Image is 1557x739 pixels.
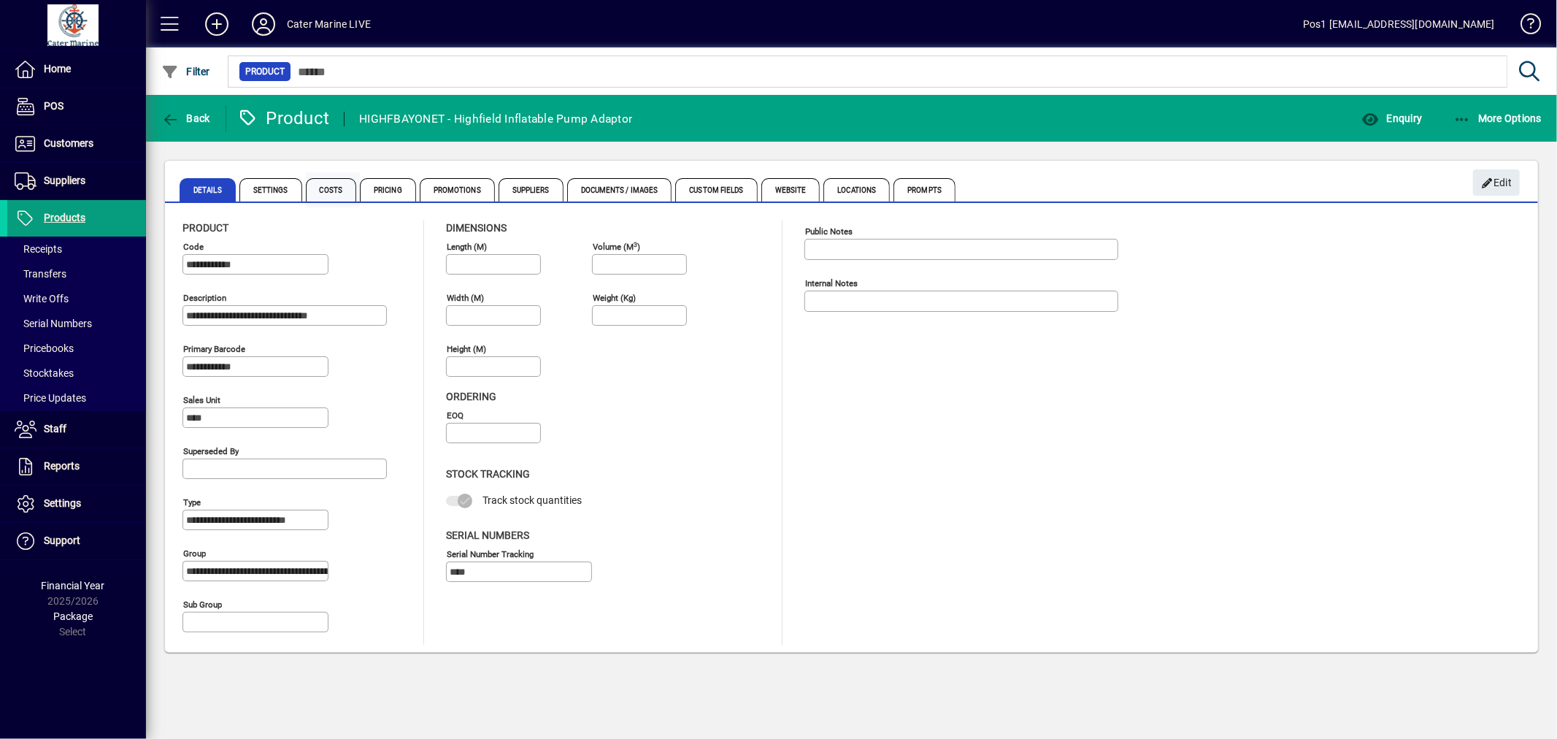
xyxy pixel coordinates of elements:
a: Pricebooks [7,336,146,361]
span: Stocktakes [15,367,74,379]
span: Promotions [420,178,495,202]
span: Product [182,222,228,234]
span: More Options [1453,112,1542,124]
a: Support [7,523,146,559]
span: Settings [44,497,81,509]
span: Transfers [15,268,66,280]
mat-label: Length (m) [447,242,487,252]
div: Pos1 [EMAIL_ADDRESS][DOMAIN_NAME] [1303,12,1495,36]
span: Locations [823,178,890,202]
span: Back [161,112,210,124]
span: Filter [161,66,210,77]
a: POS [7,88,146,125]
span: Costs [306,178,357,202]
a: Price Updates [7,386,146,410]
span: Package [53,610,93,622]
mat-label: Public Notes [805,226,853,237]
a: Reports [7,448,146,485]
div: HIGHFBAYONET - Highfield Inflatable Pump Adaptor [359,107,632,131]
span: Customers [44,137,93,149]
a: Stocktakes [7,361,146,386]
span: Suppliers [44,175,85,186]
span: Prompts [893,178,956,202]
button: Add [193,11,240,37]
span: Serial Numbers [15,318,92,329]
button: Back [158,105,214,131]
span: Custom Fields [675,178,757,202]
mat-label: Group [183,548,206,559]
span: Edit [1481,171,1512,195]
span: Stock Tracking [446,468,530,480]
span: Ordering [446,391,496,402]
a: Settings [7,486,146,522]
mat-label: Width (m) [447,293,484,303]
span: Write Offs [15,293,69,305]
span: Serial Numbers [446,529,529,541]
span: Staff [44,423,66,434]
div: Cater Marine LIVE [287,12,371,36]
a: Receipts [7,237,146,261]
app-page-header-button: Back [146,105,226,131]
mat-label: Internal Notes [805,278,858,288]
span: Support [44,535,80,546]
span: Receipts [15,243,62,255]
sup: 3 [634,240,637,248]
span: Reports [44,460,80,472]
button: Profile [240,11,287,37]
span: Track stock quantities [483,494,582,506]
span: Home [44,63,71,74]
span: Details [180,178,236,202]
span: Pricing [360,178,416,202]
span: Suppliers [499,178,564,202]
mat-label: Sales unit [183,395,220,405]
a: Transfers [7,261,146,286]
mat-label: Superseded by [183,446,239,456]
mat-label: Height (m) [447,344,486,354]
a: Knowledge Base [1510,3,1539,50]
span: Website [761,178,820,202]
a: Suppliers [7,163,146,199]
mat-label: Description [183,293,226,303]
a: Write Offs [7,286,146,311]
span: Price Updates [15,392,86,404]
span: POS [44,100,64,112]
mat-label: Code [183,242,204,252]
button: Edit [1473,169,1520,196]
button: More Options [1450,105,1546,131]
span: Documents / Images [567,178,672,202]
a: Home [7,51,146,88]
span: Settings [239,178,302,202]
a: Customers [7,126,146,162]
mat-label: Weight (Kg) [593,293,636,303]
mat-label: Serial Number tracking [447,548,534,559]
mat-label: Type [183,497,201,508]
mat-label: EOQ [447,410,464,421]
div: Product [237,107,330,130]
mat-label: Volume (m ) [593,242,640,252]
span: Products [44,212,85,223]
span: Dimensions [446,222,507,234]
a: Serial Numbers [7,311,146,336]
span: Enquiry [1361,112,1422,124]
span: Financial Year [42,580,105,591]
button: Filter [158,58,214,85]
a: Staff [7,411,146,448]
mat-label: Primary barcode [183,344,245,354]
span: Product [245,64,285,79]
mat-label: Sub group [183,600,222,610]
button: Enquiry [1358,105,1426,131]
span: Pricebooks [15,342,74,354]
